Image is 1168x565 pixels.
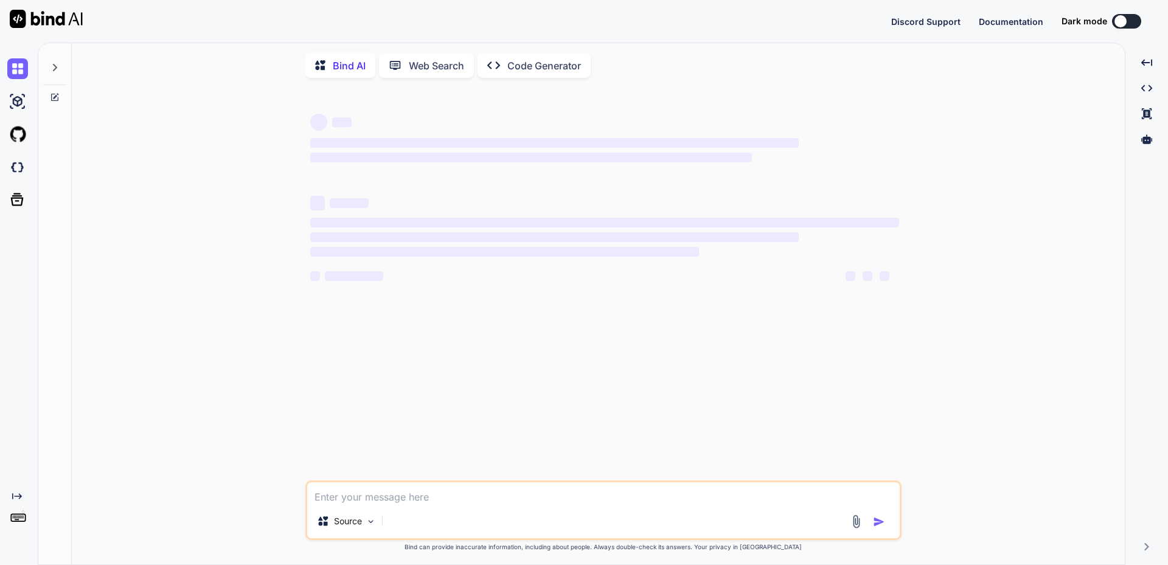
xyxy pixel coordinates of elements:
span: ‌ [846,271,855,281]
span: Discord Support [891,16,961,27]
img: icon [873,516,885,528]
span: ‌ [325,271,383,281]
button: Discord Support [891,15,961,28]
img: ai-studio [7,91,28,112]
span: ‌ [310,114,327,131]
span: ‌ [310,153,752,162]
span: ‌ [310,232,799,242]
span: ‌ [310,138,799,148]
span: ‌ [310,218,899,227]
p: Code Generator [507,58,581,73]
img: Bind AI [10,10,83,28]
span: ‌ [863,271,872,281]
img: chat [7,58,28,79]
img: Pick Models [366,516,376,527]
p: Web Search [409,58,464,73]
span: ‌ [310,196,325,210]
span: Documentation [979,16,1043,27]
span: ‌ [880,271,889,281]
p: Bind can provide inaccurate information, including about people. Always double-check its answers.... [305,542,902,552]
span: ‌ [330,198,369,208]
span: ‌ [310,247,699,257]
span: ‌ [310,271,320,281]
span: ‌ [332,117,352,127]
p: Source [334,515,362,527]
p: Bind AI [333,58,366,73]
span: Dark mode [1062,15,1107,27]
button: Documentation [979,15,1043,28]
img: githubLight [7,124,28,145]
img: attachment [849,515,863,529]
img: darkCloudIdeIcon [7,157,28,178]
